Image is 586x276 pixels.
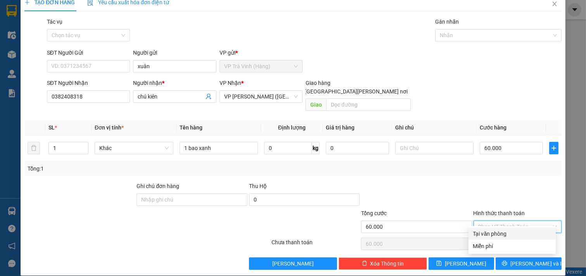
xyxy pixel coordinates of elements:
[474,210,525,216] label: Hình thức thanh toán
[272,259,314,268] span: [PERSON_NAME]
[48,124,55,131] span: SL
[47,19,62,25] label: Tác vụ
[362,260,367,267] span: delete
[20,58,62,65] span: KO BAO HƯ BỂ
[47,79,130,87] div: SĐT Người Nhận
[99,142,169,154] span: Khác
[436,260,442,267] span: save
[133,48,216,57] div: Người gửi
[339,257,427,270] button: deleteXóa Thông tin
[473,229,551,238] div: Tại văn phòng
[3,58,62,65] span: GIAO:
[480,124,506,131] span: Cước hàng
[549,142,558,154] button: plus
[306,98,326,111] span: Giao
[220,80,241,86] span: VP Nhận
[3,41,113,48] p: NHẬN:
[133,79,216,87] div: Người nhận
[326,98,410,111] input: Dọc đường
[550,145,558,151] span: plus
[249,183,267,189] span: Thu Hộ
[180,142,258,154] input: VD: Bàn, Ghế
[429,257,494,270] button: save[PERSON_NAME]
[370,259,404,268] span: Xóa Thông tin
[137,193,247,206] input: Ghi chú đơn hàng
[47,48,130,57] div: SĐT Người Gửi
[302,87,411,96] span: [GEOGRAPHIC_DATA][PERSON_NAME] nơi
[361,210,387,216] span: Tổng cước
[392,120,477,135] th: Ghi chú
[395,142,474,154] input: Ghi Chú
[206,93,212,100] span: user-add
[224,60,298,72] span: VP Trà Vinh (Hàng)
[435,19,459,25] label: Gán nhãn
[224,91,298,102] span: VP Trần Phú (Hàng)
[502,260,507,267] span: printer
[445,259,486,268] span: [PERSON_NAME]
[137,183,179,189] label: Ghi chú đơn hàng
[41,49,72,57] span: ANH TÙNG
[26,4,90,12] strong: BIÊN NHẬN GỬI HÀNG
[306,80,330,86] span: Giao hàng
[180,124,202,131] span: Tên hàng
[3,30,50,37] span: [PERSON_NAME]
[28,164,226,173] div: Tổng: 1
[312,142,320,154] span: kg
[3,49,72,57] span: 0901027919 -
[22,41,75,48] span: VP Trà Vinh (Hàng)
[28,142,40,154] button: delete
[551,1,558,7] span: close
[249,257,337,270] button: [PERSON_NAME]
[278,124,306,131] span: Định lượng
[473,242,551,250] div: Miễn phí
[271,238,361,252] div: Chưa thanh toán
[496,257,562,270] button: printer[PERSON_NAME] và In
[95,124,124,131] span: Đơn vị tính
[326,142,389,154] input: 0
[3,15,113,37] p: GỬI:
[3,15,72,37] span: VP [PERSON_NAME] ([GEOGRAPHIC_DATA]) -
[326,124,354,131] span: Giá trị hàng
[510,259,565,268] span: [PERSON_NAME] và In
[220,48,303,57] div: VP gửi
